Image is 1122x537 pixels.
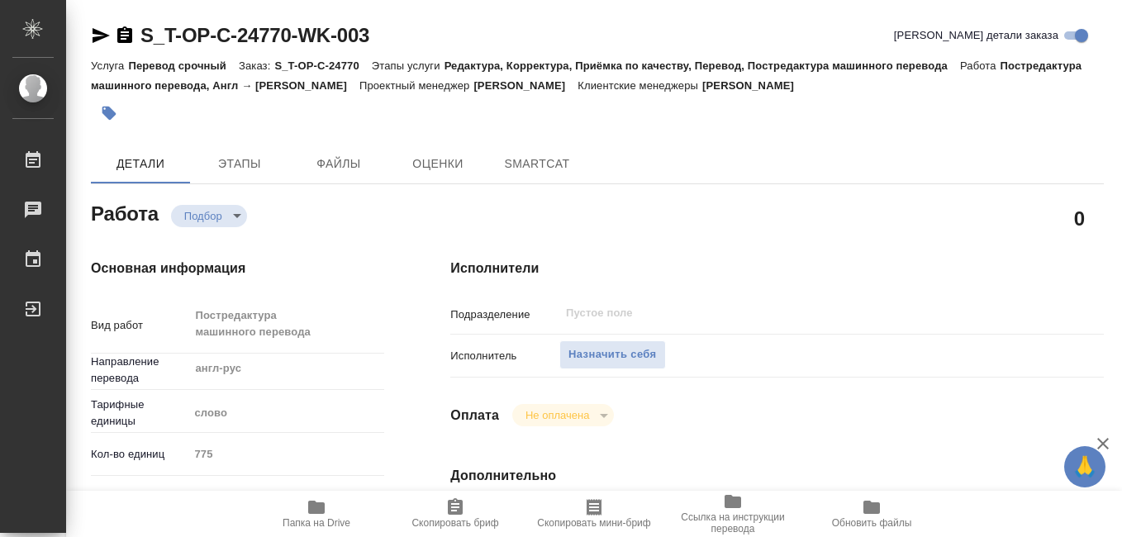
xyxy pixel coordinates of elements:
button: Папка на Drive [247,491,386,537]
button: Не оплачена [521,408,594,422]
span: 🙏 [1071,449,1099,484]
span: SmartCat [497,154,577,174]
p: Заказ: [239,59,274,72]
p: Общая тематика [91,489,188,506]
p: Подразделение [450,307,559,323]
p: Исполнитель [450,348,559,364]
p: [PERSON_NAME] [473,79,578,92]
p: Кол-во единиц [91,446,188,463]
span: [PERSON_NAME] детали заказа [894,27,1058,44]
p: Тарифные единицы [91,397,188,430]
span: Скопировать бриф [411,517,498,529]
button: Скопировать ссылку [115,26,135,45]
button: Скопировать ссылку для ЯМессенджера [91,26,111,45]
p: Вид работ [91,317,188,334]
button: Скопировать мини-бриф [525,491,663,537]
a: S_T-OP-C-24770-WK-003 [140,24,369,46]
div: Техника [188,483,384,511]
p: Перевод срочный [128,59,239,72]
p: Проектный менеджер [359,79,473,92]
span: Детали [101,154,180,174]
div: Подбор [171,205,247,227]
button: Обновить файлы [802,491,941,537]
p: Клиентские менеджеры [578,79,702,92]
button: Ссылка на инструкции перевода [663,491,802,537]
p: [PERSON_NAME] [702,79,806,92]
button: Скопировать бриф [386,491,525,537]
h4: Оплата [450,406,499,425]
span: Ссылка на инструкции перевода [673,511,792,535]
span: Обновить файлы [832,517,912,529]
p: Редактура, Корректура, Приёмка по качеству, Перевод, Постредактура машинного перевода [445,59,960,72]
h2: 0 [1074,204,1085,232]
span: Папка на Drive [283,517,350,529]
span: Назначить себя [568,345,656,364]
button: Подбор [179,209,227,223]
div: Подбор [512,404,614,426]
p: Направление перевода [91,354,188,387]
p: Работа [960,59,1001,72]
span: Файлы [299,154,378,174]
h4: Основная информация [91,259,384,278]
input: Пустое поле [564,303,1010,323]
span: Оценки [398,154,478,174]
span: Этапы [200,154,279,174]
p: Этапы услуги [372,59,445,72]
h4: Дополнительно [450,466,1104,486]
p: S_T-OP-C-24770 [274,59,371,72]
button: Назначить себя [559,340,665,369]
div: слово [188,399,384,427]
h4: Исполнители [450,259,1104,278]
p: Услуга [91,59,128,72]
h2: Работа [91,197,159,227]
button: Добавить тэг [91,95,127,131]
input: Пустое поле [188,442,384,466]
span: Скопировать мини-бриф [537,517,650,529]
button: 🙏 [1064,446,1105,487]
